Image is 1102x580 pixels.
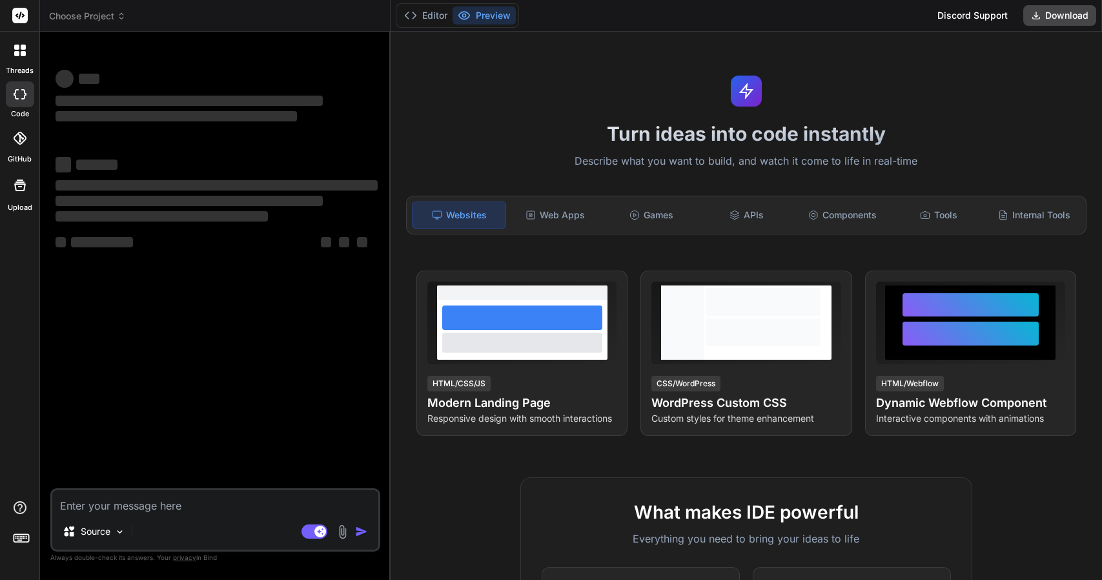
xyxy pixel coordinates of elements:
[355,525,368,538] img: icon
[651,412,841,425] p: Custom styles for theme enhancement
[542,531,951,546] p: Everything you need to bring your ideas to life
[892,202,985,229] div: Tools
[398,122,1094,145] h1: Turn ideas into code instantly
[76,160,117,170] span: ‌
[56,211,268,222] span: ‌
[427,376,491,391] div: HTML/CSS/JS
[56,237,66,247] span: ‌
[876,376,944,391] div: HTML/Webflow
[876,394,1065,412] h4: Dynamic Webflow Component
[81,525,110,538] p: Source
[427,412,617,425] p: Responsive design with smooth interactions
[604,202,697,229] div: Games
[49,10,126,23] span: Choose Project
[321,237,331,247] span: ‌
[399,6,453,25] button: Editor
[1023,5,1096,26] button: Download
[651,376,720,391] div: CSS/WordPress
[988,202,1081,229] div: Internal Tools
[114,526,125,537] img: Pick Models
[71,237,133,247] span: ‌
[335,524,350,539] img: attachment
[398,153,1094,170] p: Describe what you want to build, and watch it come to life in real-time
[56,111,297,121] span: ‌
[700,202,793,229] div: APIs
[56,196,323,206] span: ‌
[56,70,74,88] span: ‌
[8,202,32,213] label: Upload
[453,6,516,25] button: Preview
[357,237,367,247] span: ‌
[509,202,602,229] div: Web Apps
[542,499,951,526] h2: What makes IDE powerful
[339,237,349,247] span: ‌
[412,202,506,229] div: Websites
[79,74,99,84] span: ‌
[930,5,1015,26] div: Discord Support
[427,394,617,412] h4: Modern Landing Page
[56,180,378,191] span: ‌
[8,154,32,165] label: GitHub
[56,96,323,106] span: ‌
[56,157,71,172] span: ‌
[6,65,34,76] label: threads
[11,109,29,119] label: code
[173,554,196,561] span: privacy
[876,412,1065,425] p: Interactive components with animations
[651,394,841,412] h4: WordPress Custom CSS
[796,202,889,229] div: Components
[50,552,380,564] p: Always double-check its answers. Your in Bind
